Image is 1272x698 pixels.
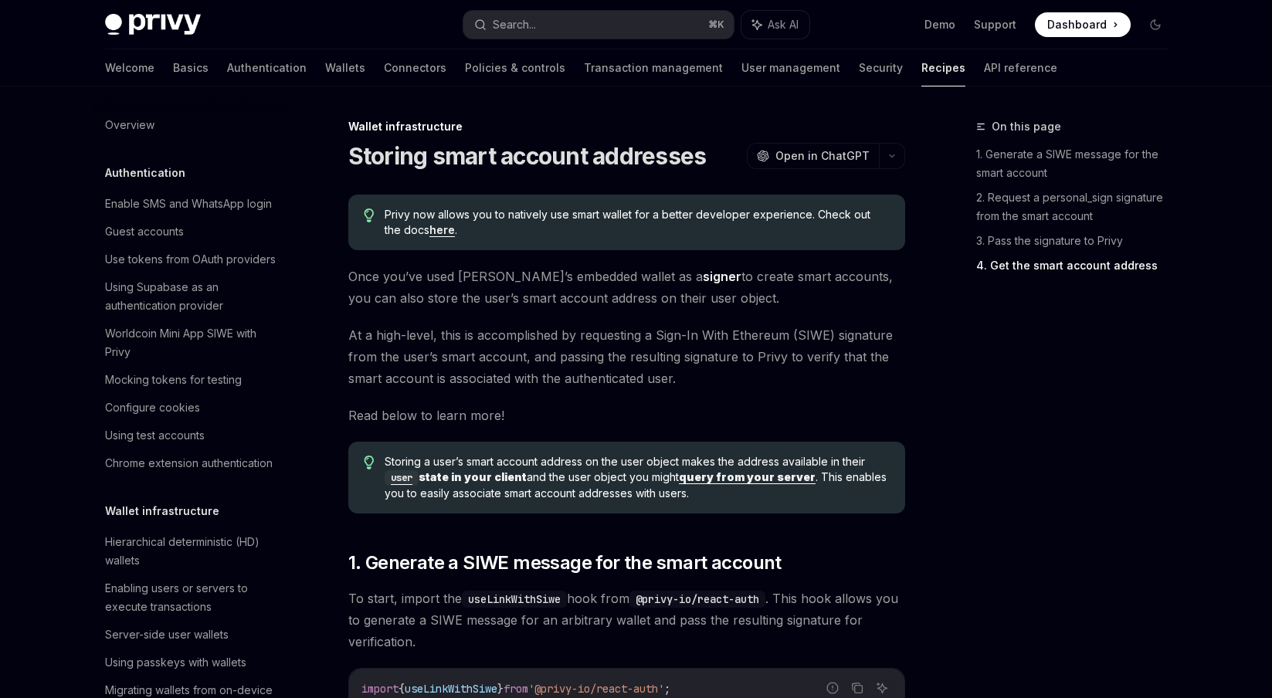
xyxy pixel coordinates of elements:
[976,142,1180,185] a: 1. Generate a SIWE message for the smart account
[385,207,889,238] span: Privy now allows you to natively use smart wallet for a better developer experience. Check out th...
[976,229,1180,253] a: 3. Pass the signature to Privy
[974,17,1016,32] a: Support
[325,49,365,86] a: Wallets
[708,19,724,31] span: ⌘ K
[429,223,455,237] a: here
[93,528,290,574] a: Hierarchical deterministic (HD) wallets
[1047,17,1107,32] span: Dashboard
[105,398,200,417] div: Configure cookies
[584,49,723,86] a: Transaction management
[93,621,290,649] a: Server-side user wallets
[93,394,290,422] a: Configure cookies
[105,14,201,36] img: dark logo
[847,678,867,698] button: Copy the contents from the code block
[504,682,528,696] span: from
[385,470,527,483] b: state in your client
[105,454,273,473] div: Chrome extension authentication
[992,117,1061,136] span: On this page
[105,502,219,520] h5: Wallet infrastructure
[399,682,405,696] span: {
[348,551,782,575] span: 1. Generate a SIWE message for the smart account
[872,678,892,698] button: Ask AI
[741,49,840,86] a: User management
[348,405,905,426] span: Read below to learn more!
[405,682,497,696] span: useLinkWithSiwe
[93,574,290,621] a: Enabling users or servers to execute transactions
[93,273,290,320] a: Using Supabase as an authentication provider
[105,278,281,315] div: Using Supabase as an authentication provider
[361,682,399,696] span: import
[465,49,565,86] a: Policies & controls
[679,470,816,484] a: query from your server
[105,195,272,213] div: Enable SMS and WhatsApp login
[105,579,281,616] div: Enabling users or servers to execute transactions
[703,269,741,284] strong: signer
[105,164,185,182] h5: Authentication
[493,15,536,34] div: Search...
[976,253,1180,278] a: 4. Get the smart account address
[384,49,446,86] a: Connectors
[364,456,375,469] svg: Tip
[664,682,670,696] span: ;
[747,143,879,169] button: Open in ChatGPT
[93,246,290,273] a: Use tokens from OAuth providers
[921,49,965,86] a: Recipes
[1143,12,1168,37] button: Toggle dark mode
[227,49,307,86] a: Authentication
[105,533,281,570] div: Hierarchical deterministic (HD) wallets
[348,119,905,134] div: Wallet infrastructure
[385,470,419,486] code: user
[462,591,567,608] code: useLinkWithSiwe
[93,111,290,139] a: Overview
[105,324,281,361] div: Worldcoin Mini App SIWE with Privy
[105,653,246,672] div: Using passkeys with wallets
[348,142,707,170] h1: Storing smart account addresses
[385,470,527,483] a: userstate in your client
[105,222,184,241] div: Guest accounts
[976,185,1180,229] a: 2. Request a personal_sign signature from the smart account
[463,11,734,39] button: Search...⌘K
[741,11,809,39] button: Ask AI
[93,190,290,218] a: Enable SMS and WhatsApp login
[768,17,799,32] span: Ask AI
[924,17,955,32] a: Demo
[775,148,870,164] span: Open in ChatGPT
[348,588,905,652] span: To start, import the hook from . This hook allows you to generate a SIWE message for an arbitrary...
[173,49,209,86] a: Basics
[1035,12,1131,37] a: Dashboard
[984,49,1057,86] a: API reference
[105,250,276,269] div: Use tokens from OAuth providers
[348,324,905,389] span: At a high-level, this is accomplished by requesting a Sign-In With Ethereum (SIWE) signature from...
[93,422,290,449] a: Using test accounts
[105,625,229,644] div: Server-side user wallets
[105,49,154,86] a: Welcome
[385,454,889,501] span: Storing a user’s smart account address on the user object makes the address available in their an...
[93,218,290,246] a: Guest accounts
[93,366,290,394] a: Mocking tokens for testing
[93,649,290,676] a: Using passkeys with wallets
[348,266,905,309] span: Once you’ve used [PERSON_NAME]’s embedded wallet as a to create smart accounts, you can also stor...
[528,682,664,696] span: '@privy-io/react-auth'
[105,116,154,134] div: Overview
[823,678,843,698] button: Report incorrect code
[859,49,903,86] a: Security
[93,320,290,366] a: Worldcoin Mini App SIWE with Privy
[105,426,205,445] div: Using test accounts
[105,371,242,389] div: Mocking tokens for testing
[629,591,765,608] code: @privy-io/react-auth
[93,449,290,477] a: Chrome extension authentication
[497,682,504,696] span: }
[364,208,375,222] svg: Tip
